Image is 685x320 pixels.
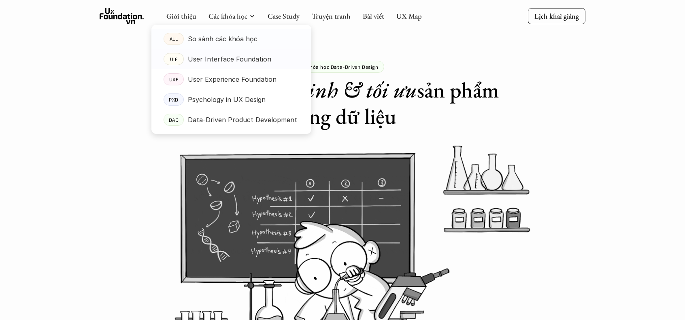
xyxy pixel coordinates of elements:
[170,36,178,42] p: ALL
[246,76,417,104] em: quyết định & tối ưu
[306,64,378,70] p: Khóa học Data-Driven Design
[268,11,300,21] a: Case Study
[151,29,311,49] a: ALLSo sánh các khóa học
[169,97,179,102] p: PXD
[151,49,311,69] a: UIFUser Interface Foundation
[188,114,297,126] p: Data-Driven Product Development
[534,11,579,21] p: Lịch khai giảng
[170,56,178,62] p: UIF
[188,93,266,106] p: Psychology in UX Design
[396,11,422,21] a: UX Map
[188,33,257,45] p: So sánh các khóa học
[312,11,351,21] a: Truyện tranh
[151,69,311,89] a: UXFUser Experience Foundation
[169,117,179,123] p: DAD
[363,11,384,21] a: Bài viết
[208,11,247,21] a: Các khóa học
[151,110,311,130] a: DADData-Driven Product Development
[528,8,585,24] a: Lịch khai giảng
[166,11,196,21] a: Giới thiệu
[188,53,271,65] p: User Interface Foundation
[181,77,504,129] h1: Đưa ra sản phẩm bằng dữ liệu
[151,89,311,110] a: PXDPsychology in UX Design
[188,73,277,85] p: User Experience Foundation
[169,76,179,82] p: UXF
